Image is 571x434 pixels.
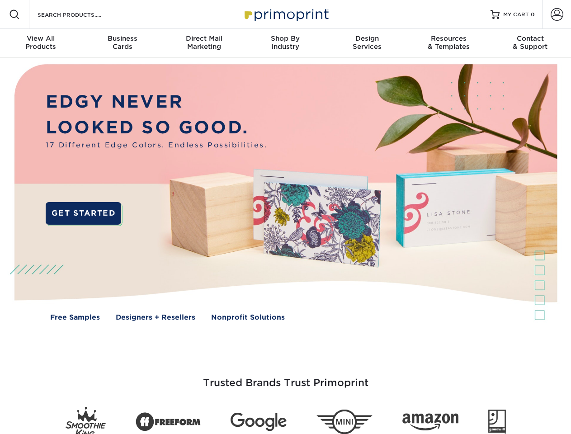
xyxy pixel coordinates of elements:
span: Direct Mail [163,34,245,42]
span: Resources [408,34,489,42]
div: Industry [245,34,326,51]
img: Amazon [402,414,458,431]
div: Cards [81,34,163,51]
span: Contact [490,34,571,42]
span: 17 Different Edge Colors. Endless Possibilities. [46,140,267,151]
p: LOOKED SO GOOD. [46,115,267,141]
span: Design [326,34,408,42]
span: 0 [531,11,535,18]
img: Primoprint [241,5,331,24]
a: Free Samples [50,312,100,323]
a: Contact& Support [490,29,571,58]
a: Shop ByIndustry [245,29,326,58]
img: Goodwill [488,410,506,434]
p: EDGY NEVER [46,89,267,115]
a: Nonprofit Solutions [211,312,285,323]
div: & Support [490,34,571,51]
h3: Trusted Brands Trust Primoprint [21,355,550,400]
a: BusinessCards [81,29,163,58]
span: Business [81,34,163,42]
a: DesignServices [326,29,408,58]
span: Shop By [245,34,326,42]
div: Marketing [163,34,245,51]
a: GET STARTED [46,202,121,225]
input: SEARCH PRODUCTS..... [37,9,125,20]
span: MY CART [503,11,529,19]
div: Services [326,34,408,51]
div: & Templates [408,34,489,51]
img: Google [231,413,287,431]
a: Designers + Resellers [116,312,195,323]
a: Direct MailMarketing [163,29,245,58]
a: Resources& Templates [408,29,489,58]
